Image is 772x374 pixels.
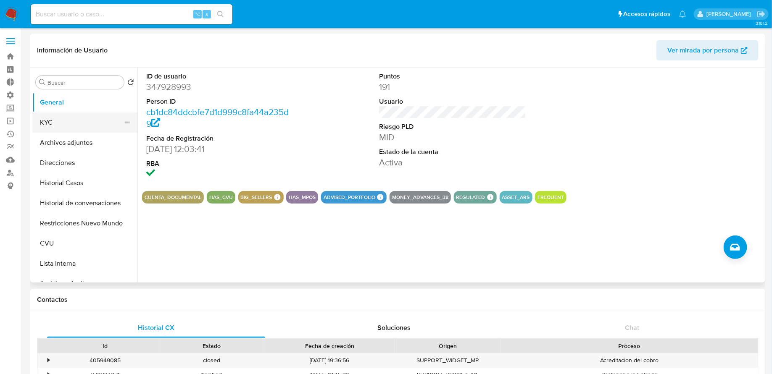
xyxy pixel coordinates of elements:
dd: 347928993 [146,81,293,93]
div: [DATE] 19:36:56 [265,353,395,367]
button: Historial de conversaciones [32,193,137,213]
button: Anticipos de dinero [32,274,137,294]
dd: MID [379,131,526,143]
div: Origen [400,342,495,350]
dd: 191 [379,81,526,93]
span: Soluciones [377,323,411,332]
dt: Usuario [379,97,526,106]
button: KYC [32,112,131,133]
button: search-icon [212,8,229,20]
button: CVU [32,233,137,254]
button: Ver mirada por persona [656,40,759,60]
button: Buscar [39,79,46,86]
dt: Puntos [379,72,526,81]
div: Proceso [507,342,752,350]
dd: [DATE] 12:03:41 [146,143,293,155]
dt: ID de usuario [146,72,293,81]
dt: RBA [146,159,293,168]
a: cb1dc84ddcbfe7d1d999c8fa44a235d9 [146,106,289,130]
button: Archivos adjuntos [32,133,137,153]
span: s [206,10,208,18]
button: Lista Interna [32,254,137,274]
dt: Fecha de Registración [146,134,293,143]
div: Estado [164,342,259,350]
span: Accesos rápidos [624,10,671,18]
span: Historial CX [138,323,174,332]
h1: Contactos [37,296,759,304]
dd: Activa [379,157,526,168]
div: Acreditacion del cobro [501,353,758,367]
div: SUPPORT_WIDGET_MP [395,353,501,367]
p: fabricio.bottalo@mercadolibre.com [706,10,754,18]
div: • [47,356,50,364]
dt: Person ID [146,97,293,106]
button: Restricciones Nuevo Mundo [32,213,137,233]
span: ⌥ [194,10,200,18]
button: General [32,92,137,112]
span: Chat [625,323,640,332]
span: Ver mirada por persona [667,40,739,60]
a: Notificaciones [679,10,686,18]
h1: Información de Usuario [37,46,108,55]
div: closed [158,353,265,367]
input: Buscar [47,79,121,86]
dt: Riesgo PLD [379,122,526,131]
div: 405949085 [52,353,158,367]
a: Salir [757,10,766,18]
button: Historial Casos [32,173,137,193]
div: Id [58,342,153,350]
button: Direcciones [32,153,137,173]
input: Buscar usuario o caso... [31,9,232,20]
button: Volver al orden por defecto [127,79,134,88]
div: Fecha de creación [271,342,389,350]
dt: Estado de la cuenta [379,147,526,157]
